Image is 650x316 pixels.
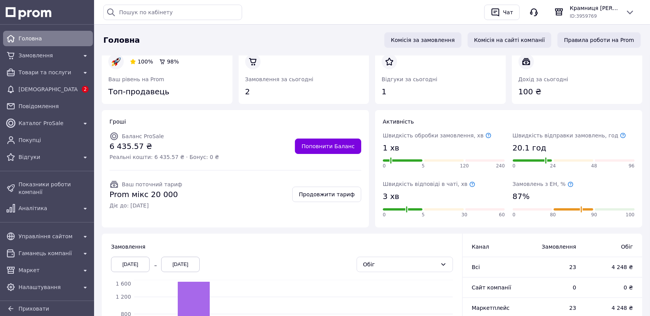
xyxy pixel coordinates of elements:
[138,59,153,65] span: 100%
[460,163,469,169] span: 120
[592,243,633,251] span: Обіг
[109,141,219,152] span: 6 435.57 ₴
[532,304,576,312] span: 23
[513,142,546,154] span: 20.1 год
[116,281,131,287] tspan: 1 600
[461,212,467,218] span: 30
[422,212,425,218] span: 5
[513,191,530,202] span: 87%
[472,305,510,311] span: Маркетплейс
[19,69,77,76] span: Товари та послуги
[592,284,633,291] span: 0 ₴
[550,212,556,218] span: 80
[532,243,576,251] span: Замовлення
[19,119,77,127] span: Каталог ProSale
[496,163,505,169] span: 240
[629,163,635,169] span: 96
[116,294,131,300] tspan: 1 200
[592,304,633,312] span: 4 248 ₴
[19,249,77,257] span: Гаманець компанії
[472,264,480,270] span: Всi
[109,202,182,209] span: Діє до: [DATE]
[383,142,399,154] span: 1 хв
[513,181,574,187] span: Замовлень з ЕН, %
[111,244,145,250] span: Замовлення
[499,212,505,218] span: 60
[295,139,361,154] a: Поповнити Баланс
[19,283,77,291] span: Налаштування
[19,299,77,315] span: [PERSON_NAME] та рахунки
[383,163,386,169] span: 0
[19,153,77,161] span: Відгуки
[591,163,597,169] span: 48
[19,52,77,59] span: Замовлення
[122,181,182,187] span: Ваш поточний тариф
[19,136,90,144] span: Покупці
[111,257,150,272] div: [DATE]
[591,212,597,218] span: 90
[19,232,77,240] span: Управління сайтом
[592,263,633,271] span: 4 248 ₴
[513,212,516,218] span: 0
[383,132,492,139] span: Швидкість обробки замовлення, хв
[557,32,641,48] a: Правила роботи на Prom
[19,85,77,93] span: [DEMOGRAPHIC_DATA]
[383,181,475,187] span: Швидкість відповіді в чаті, хв
[122,133,164,139] span: Баланс ProSale
[484,5,520,20] button: Чат
[109,119,126,125] span: Гроші
[383,119,414,125] span: Активність
[19,181,90,196] span: Показники роботи компанії
[161,257,200,272] div: [DATE]
[468,32,552,48] a: Комісія на сайті компанії
[384,32,461,48] a: Комісія за замовлення
[383,191,399,202] span: 3 хв
[513,163,516,169] span: 0
[513,132,626,139] span: Швидкість відправки замовлень, год
[532,284,576,291] span: 0
[103,35,140,46] span: Головна
[383,212,386,218] span: 0
[109,153,219,161] span: Реальні кошти: 6 435.57 ₴ · Бонус: 0 ₴
[532,263,576,271] span: 23
[292,187,361,202] a: Продовжити тариф
[19,102,90,110] span: Повідомлення
[103,5,242,20] input: Пошук по кабінету
[167,59,179,65] span: 98%
[363,260,437,269] div: Обіг
[19,35,90,42] span: Головна
[19,266,77,274] span: Маркет
[422,163,425,169] span: 5
[570,4,619,12] span: Крамниця [PERSON_NAME]
[626,212,635,218] span: 100
[19,204,77,212] span: Аналітика
[472,244,489,250] span: Канал
[570,13,597,19] span: ID: 3959769
[502,7,515,18] div: Чат
[472,284,511,291] span: Сайт компанії
[82,86,89,93] span: 2
[109,189,182,200] span: Prom мікс 20 000
[19,306,49,312] span: Приховати
[550,163,556,169] span: 24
